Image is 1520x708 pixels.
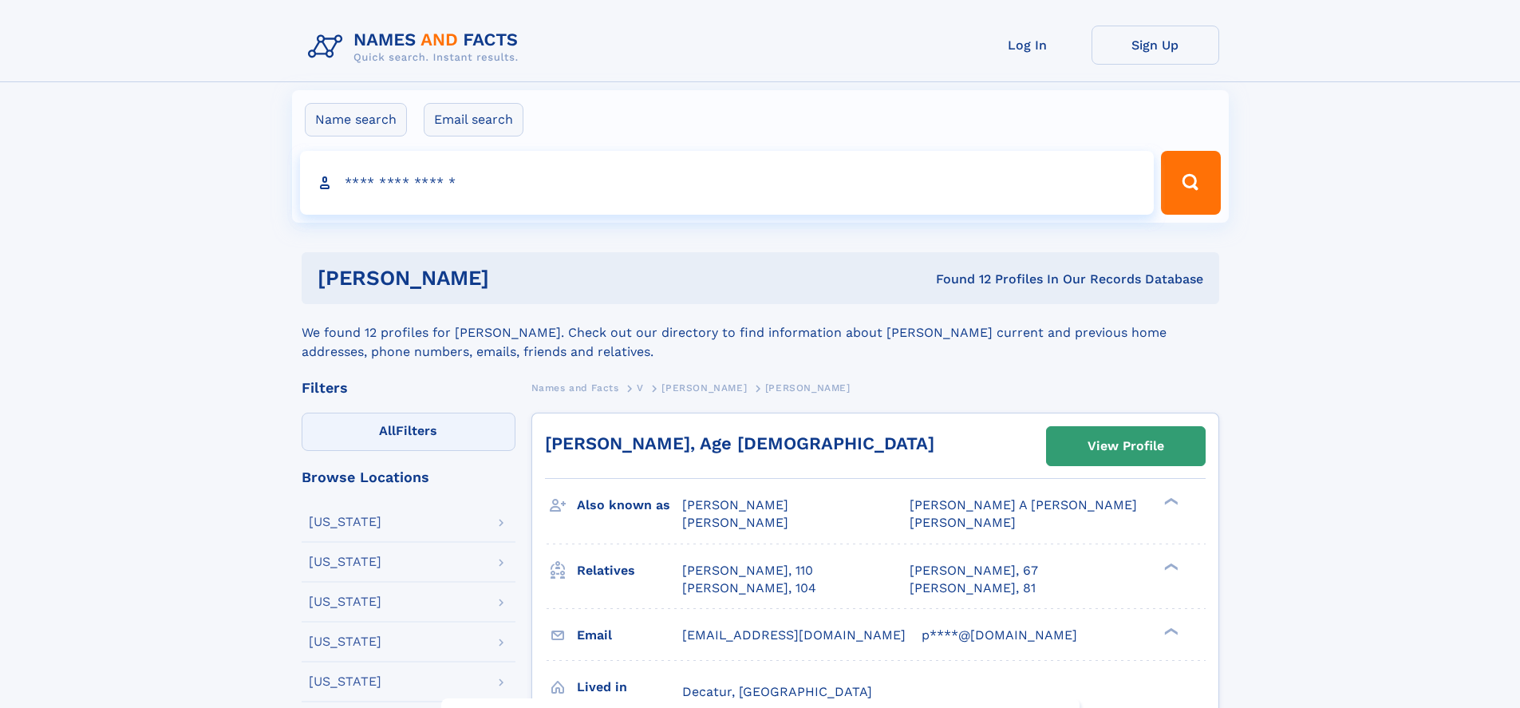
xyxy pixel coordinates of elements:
[1161,151,1220,215] button: Search Button
[577,492,682,519] h3: Also known as
[637,378,644,398] a: V
[379,423,396,438] span: All
[577,622,682,649] h3: Email
[1160,561,1179,572] div: ❯
[577,557,682,584] h3: Relatives
[1092,26,1219,65] a: Sign Up
[302,381,515,395] div: Filters
[1160,626,1179,636] div: ❯
[300,151,1155,215] input: search input
[1047,427,1205,465] a: View Profile
[1160,496,1179,507] div: ❯
[545,433,934,453] a: [PERSON_NAME], Age [DEMOGRAPHIC_DATA]
[682,627,906,643] span: [EMAIL_ADDRESS][DOMAIN_NAME]
[910,515,1016,530] span: [PERSON_NAME]
[309,675,381,688] div: [US_STATE]
[682,515,788,530] span: [PERSON_NAME]
[661,382,747,394] span: [PERSON_NAME]
[531,378,619,398] a: Names and Facts
[424,103,523,136] label: Email search
[637,382,644,394] span: V
[682,684,872,699] span: Decatur, [GEOGRAPHIC_DATA]
[309,516,381,528] div: [US_STATE]
[682,497,788,512] span: [PERSON_NAME]
[682,562,813,579] a: [PERSON_NAME], 110
[309,556,381,568] div: [US_STATE]
[1088,428,1164,465] div: View Profile
[661,378,747,398] a: [PERSON_NAME]
[309,635,381,648] div: [US_STATE]
[302,26,531,69] img: Logo Names and Facts
[765,382,851,394] span: [PERSON_NAME]
[910,497,1137,512] span: [PERSON_NAME] A [PERSON_NAME]
[910,562,1038,579] a: [PERSON_NAME], 67
[305,103,407,136] label: Name search
[682,579,816,597] a: [PERSON_NAME], 104
[309,595,381,608] div: [US_STATE]
[910,579,1036,597] a: [PERSON_NAME], 81
[713,271,1203,288] div: Found 12 Profiles In Our Records Database
[577,674,682,701] h3: Lived in
[302,470,515,485] div: Browse Locations
[302,304,1219,362] div: We found 12 profiles for [PERSON_NAME]. Check out our directory to find information about [PERSON...
[964,26,1092,65] a: Log In
[302,413,515,451] label: Filters
[318,268,713,288] h1: [PERSON_NAME]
